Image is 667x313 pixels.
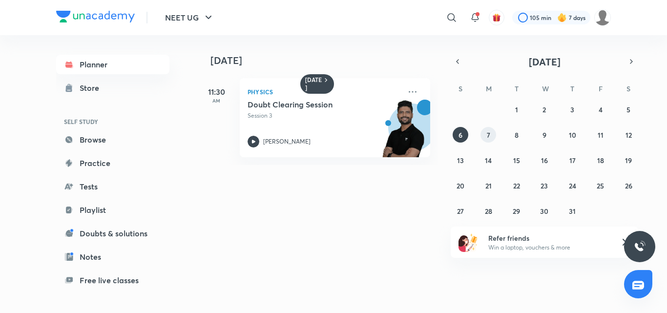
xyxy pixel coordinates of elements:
[56,11,135,22] img: Company Logo
[569,130,576,140] abbr: July 10, 2025
[509,203,524,219] button: July 29, 2025
[197,98,236,104] p: AM
[210,55,440,66] h4: [DATE]
[453,203,468,219] button: July 27, 2025
[56,11,135,25] a: Company Logo
[597,181,604,190] abbr: July 25, 2025
[537,203,552,219] button: July 30, 2025
[492,13,501,22] img: avatar
[248,86,401,98] p: Physics
[537,178,552,193] button: July 23, 2025
[513,207,520,216] abbr: July 29, 2025
[634,241,646,252] img: ttu
[625,156,632,165] abbr: July 19, 2025
[509,178,524,193] button: July 22, 2025
[489,10,504,25] button: avatar
[480,178,496,193] button: July 21, 2025
[453,152,468,168] button: July 13, 2025
[305,76,322,92] h6: [DATE]
[248,100,369,109] h5: Doubt Clearing Session
[537,102,552,117] button: July 2, 2025
[80,82,105,94] div: Store
[599,105,603,114] abbr: July 4, 2025
[569,207,576,216] abbr: July 31, 2025
[569,156,576,165] abbr: July 17, 2025
[593,178,608,193] button: July 25, 2025
[513,181,520,190] abbr: July 22, 2025
[597,156,604,165] abbr: July 18, 2025
[513,156,520,165] abbr: July 15, 2025
[509,152,524,168] button: July 15, 2025
[376,100,430,167] img: unacademy
[56,271,169,290] a: Free live classes
[621,178,636,193] button: July 26, 2025
[480,127,496,143] button: July 7, 2025
[263,137,311,146] p: [PERSON_NAME]
[626,84,630,93] abbr: Saturday
[457,207,464,216] abbr: July 27, 2025
[564,127,580,143] button: July 10, 2025
[248,111,401,120] p: Session 3
[56,224,169,243] a: Doubts & solutions
[453,127,468,143] button: July 6, 2025
[625,130,632,140] abbr: July 12, 2025
[457,181,464,190] abbr: July 20, 2025
[56,200,169,220] a: Playlist
[529,55,561,68] span: [DATE]
[625,181,632,190] abbr: July 26, 2025
[56,153,169,173] a: Practice
[485,207,492,216] abbr: July 28, 2025
[593,127,608,143] button: July 11, 2025
[537,127,552,143] button: July 9, 2025
[537,152,552,168] button: July 16, 2025
[485,181,492,190] abbr: July 21, 2025
[486,84,492,93] abbr: Monday
[515,105,518,114] abbr: July 1, 2025
[626,105,630,114] abbr: July 5, 2025
[197,86,236,98] h5: 11:30
[564,152,580,168] button: July 17, 2025
[621,127,636,143] button: July 12, 2025
[541,181,548,190] abbr: July 23, 2025
[56,78,169,98] a: Store
[56,177,169,196] a: Tests
[564,102,580,117] button: July 3, 2025
[542,84,549,93] abbr: Wednesday
[509,102,524,117] button: July 1, 2025
[480,203,496,219] button: July 28, 2025
[599,84,603,93] abbr: Friday
[485,156,492,165] abbr: July 14, 2025
[488,233,608,243] h6: Refer friends
[159,8,220,27] button: NEET UG
[487,130,490,140] abbr: July 7, 2025
[557,13,567,22] img: streak
[570,84,574,93] abbr: Thursday
[594,9,611,26] img: Saniya Mustafa
[480,152,496,168] button: July 14, 2025
[621,152,636,168] button: July 19, 2025
[459,84,462,93] abbr: Sunday
[457,156,464,165] abbr: July 13, 2025
[598,130,604,140] abbr: July 11, 2025
[540,207,548,216] abbr: July 30, 2025
[488,243,608,252] p: Win a laptop, vouchers & more
[459,130,462,140] abbr: July 6, 2025
[541,156,548,165] abbr: July 16, 2025
[515,84,519,93] abbr: Tuesday
[509,127,524,143] button: July 8, 2025
[56,55,169,74] a: Planner
[593,102,608,117] button: July 4, 2025
[464,55,625,68] button: [DATE]
[569,181,576,190] abbr: July 24, 2025
[453,178,468,193] button: July 20, 2025
[564,203,580,219] button: July 31, 2025
[542,130,546,140] abbr: July 9, 2025
[56,130,169,149] a: Browse
[459,232,478,252] img: referral
[56,113,169,130] h6: SELF STUDY
[570,105,574,114] abbr: July 3, 2025
[56,247,169,267] a: Notes
[621,102,636,117] button: July 5, 2025
[515,130,519,140] abbr: July 8, 2025
[593,152,608,168] button: July 18, 2025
